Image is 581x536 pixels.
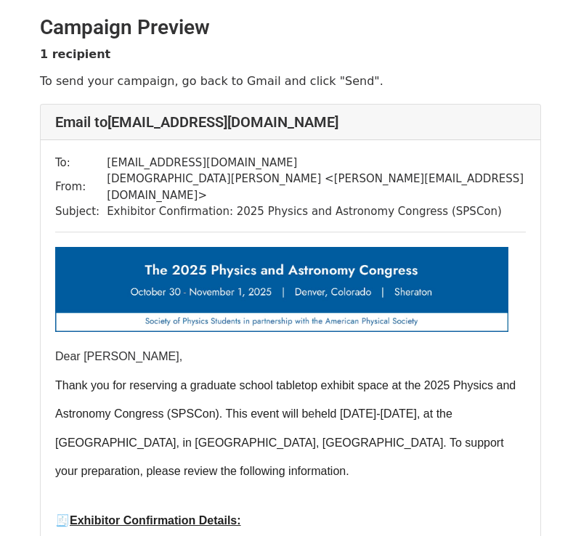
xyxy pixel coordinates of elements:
strong: 1 recipient [40,47,110,61]
h2: Campaign Preview [40,15,541,40]
span: Dear [PERSON_NAME], [55,350,182,362]
td: Exhibitor Confirmation: 2025 Physics and Astronomy Congress (SPSCon) [107,203,526,220]
span: e [308,407,314,420]
td: To: [55,155,107,171]
td: From: [55,171,107,203]
td: Subject: [55,203,107,220]
h4: Email to [EMAIL_ADDRESS][DOMAIN_NAME] [55,113,526,131]
span: 🧾 [55,514,70,527]
span: Exhibitor Confirmation Details: [70,514,241,527]
span: held [DATE]-[DATE], at the [GEOGRAPHIC_DATA], in [GEOGRAPHIC_DATA], [GEOGRAPHIC_DATA]. To support... [55,407,507,477]
td: [EMAIL_ADDRESS][DOMAIN_NAME] [107,155,526,171]
span: Thank you for reserving a graduate school tabletop exhibit space at the 2025 Physics and Astronom... [55,379,519,421]
img: AD_4nXe0C83p7QVNdv2pG9OAjFBOB2amWYzDXxap8m7tZKXCDfFfciRVraeuAnhWg3xqMPfwspsEyV7JI653O-L4iFRSnS9NG... [55,247,508,332]
p: To send your campaign, go back to Gmail and click "Send". [40,73,541,89]
td: [DEMOGRAPHIC_DATA][PERSON_NAME] < [PERSON_NAME][EMAIL_ADDRESS][DOMAIN_NAME] > [107,171,526,203]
